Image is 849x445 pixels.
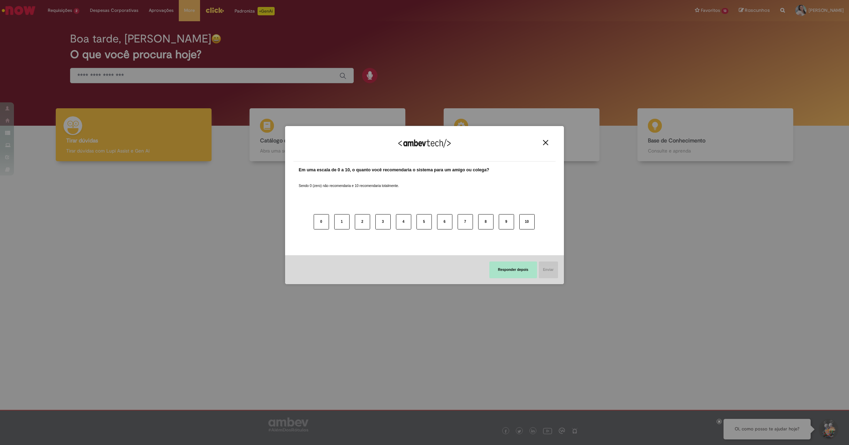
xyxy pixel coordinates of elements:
button: 0 [314,214,329,229]
img: Close [543,140,548,145]
button: 7 [458,214,473,229]
button: 1 [334,214,350,229]
button: 4 [396,214,411,229]
button: Responder depois [489,261,537,278]
button: Close [541,140,550,146]
button: 8 [478,214,494,229]
button: 2 [355,214,370,229]
button: 9 [499,214,514,229]
button: 10 [519,214,535,229]
button: 5 [416,214,432,229]
label: Em uma escala de 0 a 10, o quanto você recomendaria o sistema para um amigo ou colega? [299,167,489,173]
img: Logo Ambevtech [398,139,451,148]
button: 6 [437,214,452,229]
button: 3 [375,214,391,229]
label: Sendo 0 (zero) não recomendaria e 10 recomendaria totalmente. [299,175,399,188]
